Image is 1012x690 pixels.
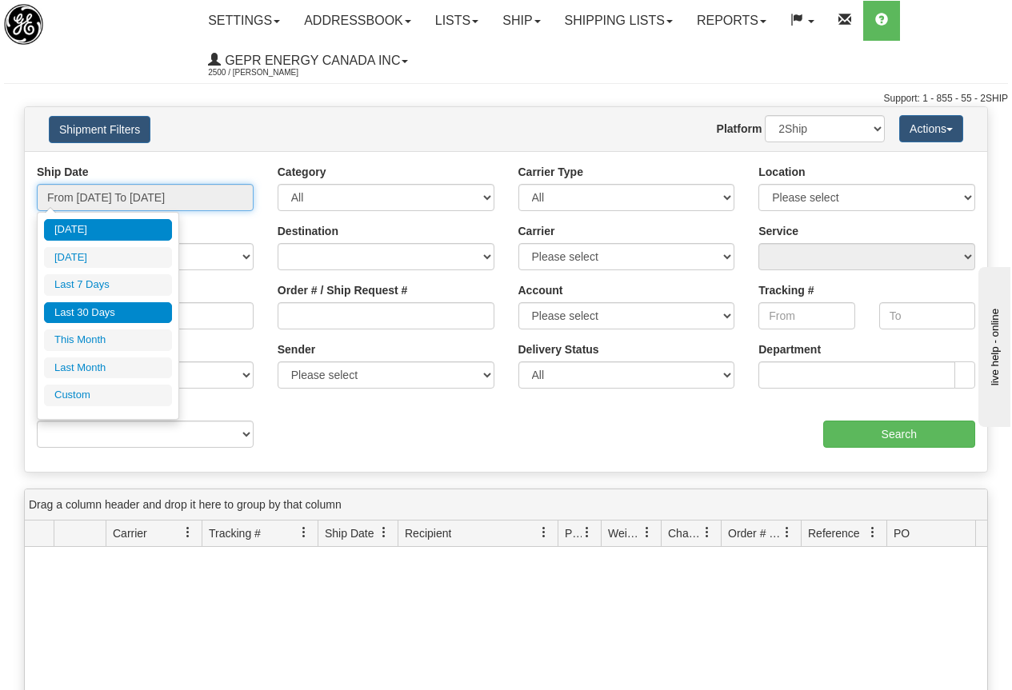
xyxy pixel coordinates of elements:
th: Press ctrl + space to group [398,520,558,547]
th: Press ctrl + space to group [318,520,398,547]
a: Reference filter column settings [859,519,886,546]
label: Sender [278,341,315,357]
li: [DATE] [44,219,172,241]
a: Settings [196,1,292,41]
label: Location [758,164,805,180]
label: Destination [278,223,338,239]
button: Actions [899,115,963,142]
label: Ship Date [37,164,89,180]
img: logo2500.jpg [4,4,43,45]
label: Service [758,223,798,239]
li: Last 7 Days [44,274,172,296]
span: Weight [608,525,642,541]
a: Lists [423,1,490,41]
input: Search [823,421,976,448]
label: Platform [717,121,762,137]
span: PO [894,525,910,541]
label: Order # / Ship Request # [278,282,408,298]
a: PO filter column settings [966,519,993,546]
iframe: chat widget [975,263,1010,426]
a: Weight filter column settings [634,519,661,546]
a: Ship [490,1,552,41]
th: Press ctrl + space to group [661,520,721,547]
a: Recipient filter column settings [530,519,558,546]
span: GEPR Energy Canada Inc [221,54,400,67]
a: GEPR Energy Canada Inc 2500 / [PERSON_NAME] [196,41,420,81]
a: Charge filter column settings [694,519,721,546]
th: Press ctrl + space to group [886,520,993,547]
a: Shipping lists [553,1,685,41]
span: Reference [808,525,860,541]
span: Tracking # [209,525,261,541]
input: To [879,302,975,329]
div: Support: 1 - 855 - 55 - 2SHIP [4,92,1008,106]
th: Press ctrl + space to group [54,520,106,547]
a: Addressbook [292,1,423,41]
span: 2500 / [PERSON_NAME] [208,65,328,81]
a: Ship Date filter column settings [370,519,398,546]
li: [DATE] [44,247,172,269]
label: Department [758,341,821,357]
span: Order # / Ship Request # [728,525,782,541]
th: Press ctrl + space to group [202,520,318,547]
li: This Month [44,329,172,351]
a: Order # / Ship Request # filter column settings [774,519,801,546]
div: live help - online [12,14,148,26]
span: Carrier [113,525,147,541]
li: Custom [44,385,172,406]
a: Tracking # filter column settings [290,519,318,546]
div: grid grouping header [25,489,987,520]
th: Press ctrl + space to group [106,520,202,547]
th: Press ctrl + space to group [721,520,801,547]
label: Category [278,164,326,180]
th: Press ctrl + space to group [601,520,661,547]
input: From [758,302,854,329]
li: Last 30 Days [44,302,172,324]
span: Packages [565,525,582,541]
a: Reports [685,1,778,41]
a: Packages filter column settings [574,519,601,546]
label: Carrier [518,223,555,239]
th: Press ctrl + space to group [558,520,601,547]
label: Carrier Type [518,164,583,180]
th: Press ctrl + space to group [801,520,886,547]
span: Recipient [405,525,451,541]
span: Charge [668,525,702,541]
label: Account [518,282,563,298]
label: Tracking # [758,282,814,298]
label: Delivery Status [518,341,599,357]
span: Ship Date [325,525,374,541]
li: Last Month [44,357,172,379]
a: Carrier filter column settings [174,519,202,546]
button: Shipment Filters [49,116,150,143]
